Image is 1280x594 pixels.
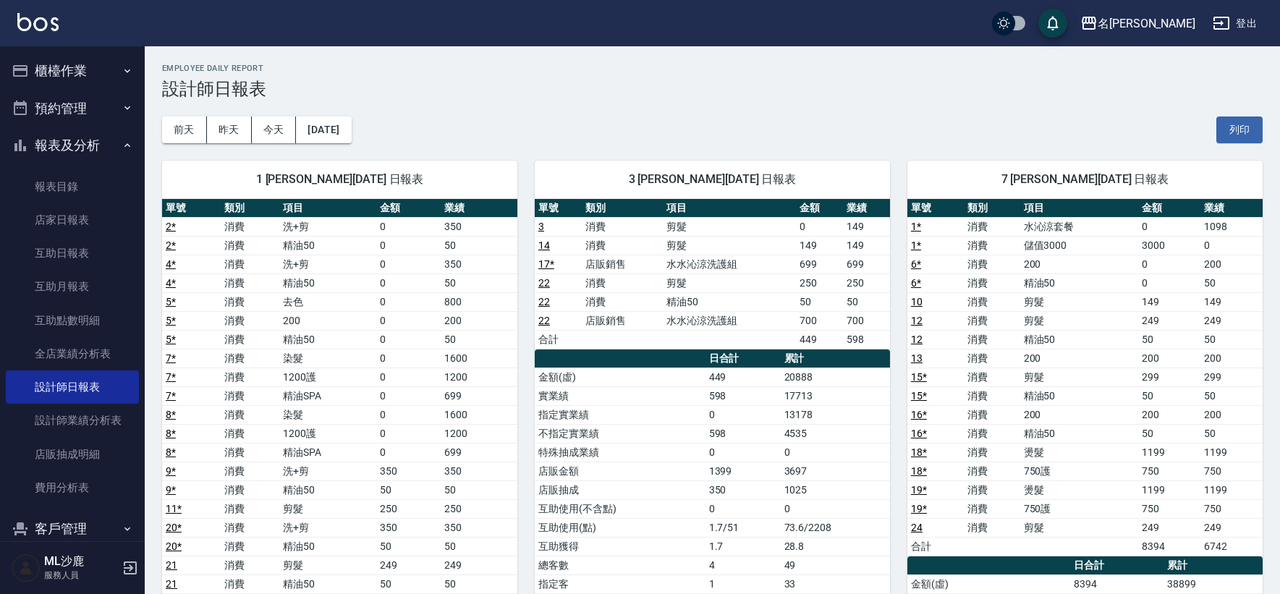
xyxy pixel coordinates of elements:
button: save [1038,9,1067,38]
td: 消費 [964,349,1020,368]
a: 22 [538,277,550,289]
td: 染髮 [279,405,376,424]
td: 0 [376,443,441,462]
td: 350 [376,462,441,480]
td: 0 [376,236,441,255]
td: 精油SPA [279,443,376,462]
td: 消費 [221,537,279,556]
td: 17713 [781,386,890,405]
td: 699 [441,443,517,462]
th: 累計 [1164,556,1263,575]
td: 消費 [964,311,1020,330]
td: 250 [843,273,890,292]
td: 1199 [1200,443,1263,462]
td: 精油50 [663,292,796,311]
td: 精油50 [279,330,376,349]
td: 燙髮 [1020,480,1139,499]
td: 0 [376,273,441,292]
td: 49 [781,556,890,574]
td: 水沁涼套餐 [1020,217,1139,236]
td: 金額(虛) [907,574,1070,593]
td: 3000 [1138,236,1200,255]
td: 200 [1200,255,1263,273]
button: 報表及分析 [6,127,139,164]
td: 6742 [1200,537,1263,556]
span: 3 [PERSON_NAME][DATE] 日報表 [552,172,873,187]
td: 精油SPA [279,386,376,405]
td: 消費 [221,292,279,311]
td: 8394 [1138,537,1200,556]
td: 700 [843,311,890,330]
td: 149 [1138,292,1200,311]
td: 699 [441,386,517,405]
td: 350 [705,480,781,499]
td: 0 [1200,236,1263,255]
td: 消費 [582,292,664,311]
h3: 設計師日報表 [162,79,1263,99]
td: 50 [376,574,441,593]
td: 4 [705,556,781,574]
a: 店家日報表 [6,203,139,237]
td: 3697 [781,462,890,480]
td: 消費 [964,217,1020,236]
td: 250 [441,499,517,518]
h2: Employee Daily Report [162,64,1263,73]
td: 50 [796,292,843,311]
a: 報表目錄 [6,170,139,203]
th: 項目 [279,199,376,218]
td: 0 [796,217,843,236]
th: 類別 [964,199,1020,218]
td: 消費 [582,236,664,255]
td: 0 [781,443,890,462]
td: 449 [705,368,781,386]
td: 消費 [221,556,279,574]
td: 350 [376,518,441,537]
h5: ML沙鹿 [44,554,118,569]
td: 0 [376,405,441,424]
td: 200 [1200,349,1263,368]
td: 38899 [1164,574,1263,593]
th: 業績 [441,199,517,218]
td: 儲值3000 [1020,236,1139,255]
td: 0 [1138,217,1200,236]
td: 金額(虛) [535,368,705,386]
td: 1600 [441,349,517,368]
td: 800 [441,292,517,311]
td: 店販金額 [535,462,705,480]
td: 700 [796,311,843,330]
td: 28.8 [781,537,890,556]
td: 消費 [964,518,1020,537]
td: 250 [376,499,441,518]
td: 1200護 [279,424,376,443]
td: 149 [1200,292,1263,311]
td: 消費 [964,462,1020,480]
td: 0 [705,443,781,462]
td: 750 [1138,462,1200,480]
td: 149 [796,236,843,255]
td: 750護 [1020,499,1139,518]
td: 精油50 [1020,330,1139,349]
a: 14 [538,239,550,251]
th: 項目 [663,199,796,218]
td: 1.7/51 [705,518,781,537]
th: 日合計 [705,349,781,368]
span: 7 [PERSON_NAME][DATE] 日報表 [925,172,1245,187]
td: 200 [1138,349,1200,368]
a: 全店業績分析表 [6,337,139,370]
td: 去色 [279,292,376,311]
td: 1600 [441,405,517,424]
th: 單號 [907,199,964,218]
td: 249 [1138,518,1200,537]
td: 精油50 [279,574,376,593]
td: 350 [441,255,517,273]
td: 50 [441,330,517,349]
td: 249 [1138,311,1200,330]
td: 200 [1200,405,1263,424]
td: 消費 [221,443,279,462]
a: 22 [538,315,550,326]
th: 單號 [535,199,582,218]
a: 3 [538,221,544,232]
td: 合計 [535,330,582,349]
th: 業績 [1200,199,1263,218]
td: 消費 [964,405,1020,424]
